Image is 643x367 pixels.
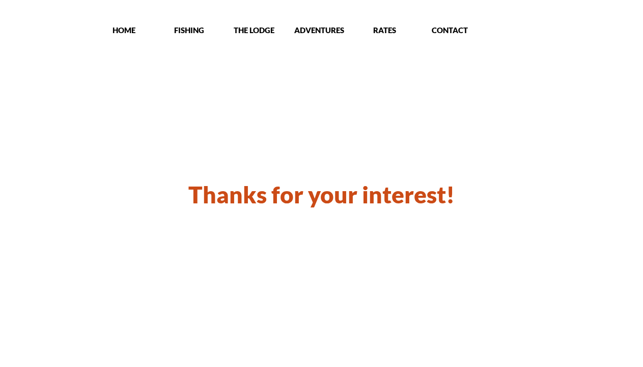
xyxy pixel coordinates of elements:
p: FISHING [157,25,221,35]
p: CONTACT [418,25,482,35]
p: RATES [353,25,416,35]
p: HOME [92,25,156,35]
p: ADVENTURES [288,25,351,35]
p: THE LODGE [222,25,286,35]
p: Thanks for your interest! [16,176,627,213]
